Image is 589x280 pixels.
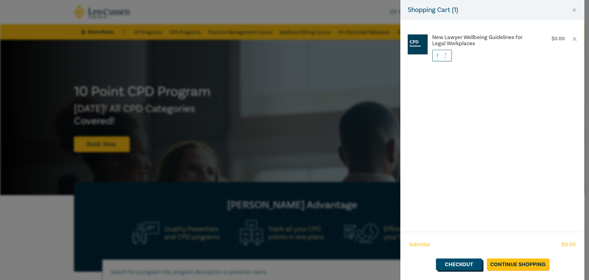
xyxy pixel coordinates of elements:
[409,241,430,249] span: Subtotal
[572,7,577,13] button: Close
[561,241,576,249] span: $ 0.00
[432,50,452,61] input: 1
[408,5,458,15] h5: Shopping Cart ( 1 )
[408,34,428,54] img: CPD%20Seminar.jpg
[552,36,565,42] p: $ 0.00
[487,258,549,270] a: Continue Shopping
[432,34,534,47] a: New Lawyer Wellbeing Guidelines for Legal Workplaces
[436,258,482,270] a: Checkout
